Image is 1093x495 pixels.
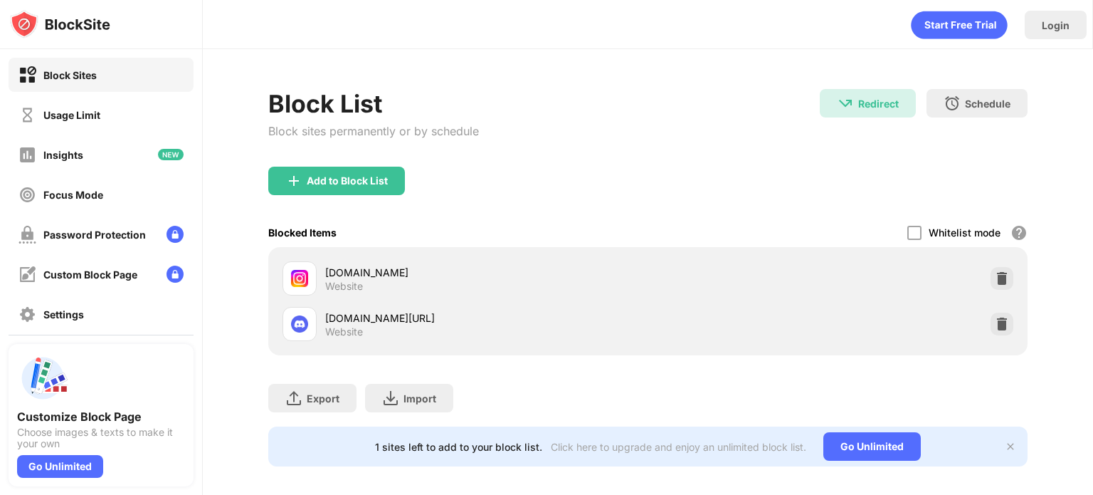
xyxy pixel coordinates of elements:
[325,280,363,293] div: Website
[19,306,36,323] img: settings-off.svg
[19,106,36,124] img: time-usage-off.svg
[291,270,308,287] img: favicons
[43,109,100,121] div: Usage Limit
[551,441,806,453] div: Click here to upgrade and enjoy an unlimited block list.
[325,325,363,338] div: Website
[167,226,184,243] img: lock-menu.svg
[17,353,68,404] img: push-custom-page.svg
[43,189,103,201] div: Focus Mode
[375,441,542,453] div: 1 sites left to add to your block list.
[19,146,36,164] img: insights-off.svg
[911,11,1008,39] div: animation
[43,69,97,81] div: Block Sites
[403,392,436,405] div: Import
[858,98,899,110] div: Redirect
[307,392,339,405] div: Export
[43,269,137,281] div: Custom Block Page
[268,226,337,239] div: Blocked Items
[268,89,479,118] div: Block List
[929,226,1000,239] div: Whitelist mode
[19,186,36,204] img: focus-off.svg
[965,98,1010,110] div: Schedule
[1042,19,1070,31] div: Login
[325,265,648,280] div: [DOMAIN_NAME]
[158,149,184,160] img: new-icon.svg
[19,266,36,283] img: customize-block-page-off.svg
[167,266,184,283] img: lock-menu.svg
[43,149,83,161] div: Insights
[268,124,479,138] div: Block sites permanently or by schedule
[19,66,36,84] img: block-on.svg
[823,432,921,461] div: Go Unlimited
[19,226,36,244] img: password-protection-off.svg
[1005,441,1016,452] img: x-button.svg
[43,308,84,321] div: Settings
[17,427,185,449] div: Choose images & texts to make it your own
[307,175,388,187] div: Add to Block List
[17,455,103,478] div: Go Unlimited
[43,229,146,241] div: Password Protection
[10,10,110,38] img: logo-blocksite.svg
[325,311,648,325] div: [DOMAIN_NAME][URL]
[291,316,308,333] img: favicons
[17,410,185,424] div: Customize Block Page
